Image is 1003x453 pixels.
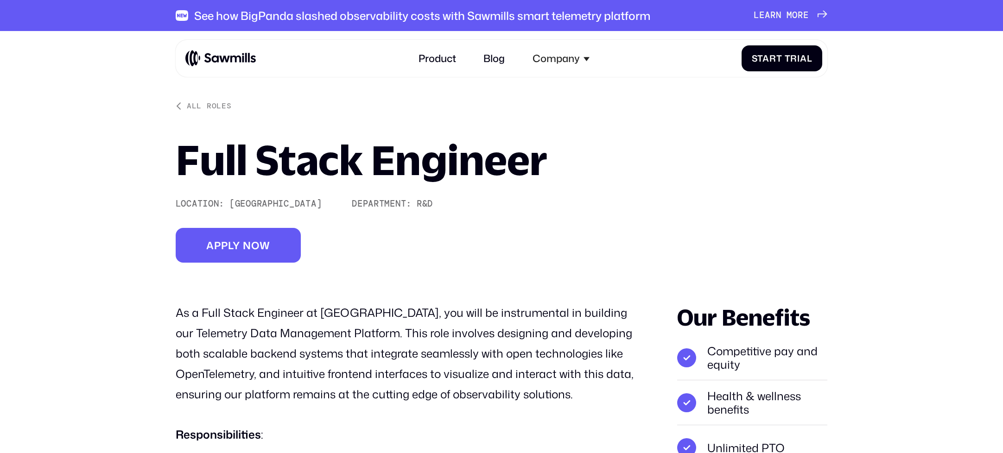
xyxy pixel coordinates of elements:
[229,199,322,209] div: [GEOGRAPHIC_DATA]
[352,199,412,209] div: Department:
[176,424,637,445] p: :
[176,199,224,209] div: Location:
[187,101,231,110] div: All roles
[194,9,650,22] div: See how BigPanda slashed observability costs with Sawmills smart telemetry platform
[677,335,828,380] li: Competitive pay and equity
[176,228,301,263] a: Apply now
[176,101,232,110] a: All roles
[533,52,580,64] div: Company
[677,302,828,333] div: Our Benefits
[176,139,547,180] h1: Full Stack Engineer
[476,45,512,72] a: Blog
[754,10,827,21] a: Learn more
[754,10,808,21] div: Learn more
[742,45,823,71] a: Start Trial
[677,380,828,425] li: Health & wellness benefits
[417,199,433,209] div: R&D
[185,239,291,252] div: Apply now
[176,426,261,442] strong: Responsibilities
[411,45,463,72] a: Product
[176,302,637,404] p: As a Full Stack Engineer at [GEOGRAPHIC_DATA], you will be instrumental in building our Telemetry...
[752,53,813,64] div: Start Trial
